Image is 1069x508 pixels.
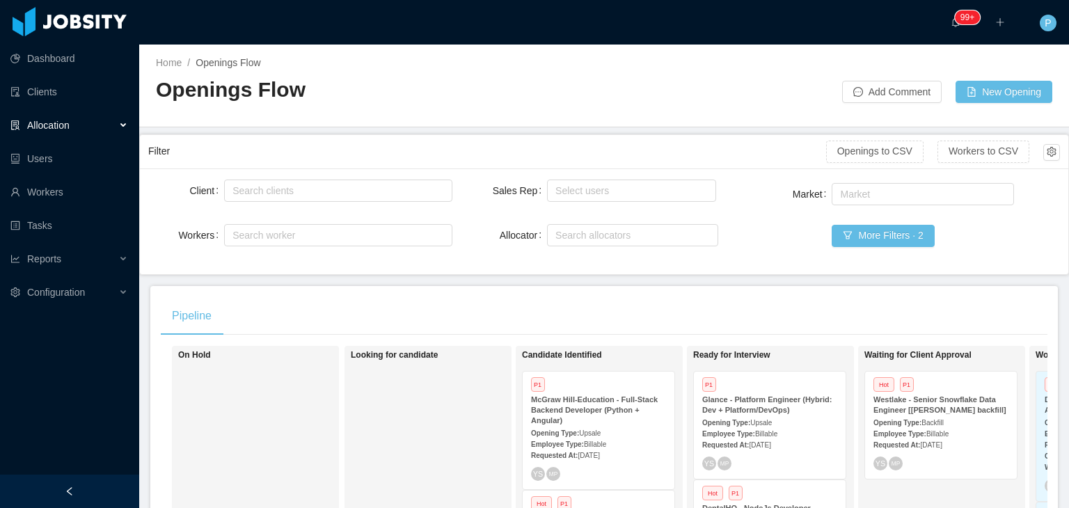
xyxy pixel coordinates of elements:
[755,430,777,438] span: Billable
[531,429,579,437] strong: Opening Type:
[951,17,960,27] i: icon: bell
[178,230,224,241] label: Workers
[531,440,584,448] strong: Employee Type:
[873,430,926,438] strong: Employee Type:
[702,395,832,414] strong: Glance - Platform Engineer (Hybrid: Dev + Platform/DevOps)
[702,486,723,500] span: Hot
[531,377,545,392] span: P1
[27,253,61,264] span: Reports
[702,441,749,449] strong: Requested At:
[351,350,546,360] h1: Looking for candidate
[842,81,942,103] button: icon: messageAdd Comment
[178,350,373,360] h1: On Hold
[1045,377,1059,392] span: P1
[720,460,729,466] span: MP
[579,429,601,437] span: Upsale
[749,441,770,449] span: [DATE]
[531,452,578,459] strong: Requested At:
[702,430,755,438] strong: Employee Type:
[500,230,547,241] label: Allocator
[156,76,604,104] h2: Openings Flow
[1045,15,1051,31] span: P
[578,452,599,459] span: [DATE]
[937,141,1029,163] button: Workers to CSV
[750,419,772,427] span: Upsale
[873,395,1006,414] strong: Westlake - Senior Snowflake Data Engineer [[PERSON_NAME] backfill]
[836,186,844,203] input: Market
[10,78,128,106] a: icon: auditClients
[921,419,944,427] span: Backfill
[873,441,920,449] strong: Requested At:
[555,184,702,198] div: Select users
[533,470,543,478] span: YS
[1043,144,1060,161] button: icon: setting
[148,138,826,164] div: Filter
[531,395,658,424] strong: McGraw Hill-Education - Full-Stack Backend Developer (Python + Angular)
[832,225,934,247] button: icon: filterMore Filters · 2
[876,459,885,468] span: YS
[196,57,260,68] span: Openings Flow
[900,377,914,392] span: P1
[10,120,20,130] i: icon: solution
[793,189,832,200] label: Market
[10,45,128,72] a: icon: pie-chartDashboard
[920,441,942,449] span: [DATE]
[228,227,236,244] input: Workers
[584,440,606,448] span: Billable
[826,141,924,163] button: Openings to CSV
[702,419,750,427] strong: Opening Type:
[161,296,223,335] div: Pipeline
[955,10,980,24] sup: 1724
[228,182,236,199] input: Client
[693,350,888,360] h1: Ready for Interview
[10,212,128,239] a: icon: profileTasks
[873,377,894,392] span: Hot
[10,287,20,297] i: icon: setting
[156,57,182,68] a: Home
[956,81,1052,103] button: icon: file-addNew Opening
[232,228,431,242] div: Search worker
[27,287,85,298] span: Configuration
[551,227,559,244] input: Allocator
[10,254,20,264] i: icon: line-chart
[1047,482,1056,490] span: PP
[522,350,717,360] h1: Candidate Identified
[704,459,714,468] span: YS
[892,460,900,466] span: MP
[702,377,716,392] span: P1
[189,185,224,196] label: Client
[187,57,190,68] span: /
[232,184,437,198] div: Search clients
[10,145,128,173] a: icon: robotUsers
[840,187,999,201] div: Market
[995,17,1005,27] i: icon: plus
[555,228,704,242] div: Search allocators
[493,185,547,196] label: Sales Rep
[729,486,743,500] span: P1
[873,419,921,427] strong: Opening Type:
[549,470,557,477] span: MP
[551,182,559,199] input: Sales Rep
[10,178,128,206] a: icon: userWorkers
[926,430,949,438] span: Billable
[864,350,1059,360] h1: Waiting for Client Approval
[27,120,70,131] span: Allocation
